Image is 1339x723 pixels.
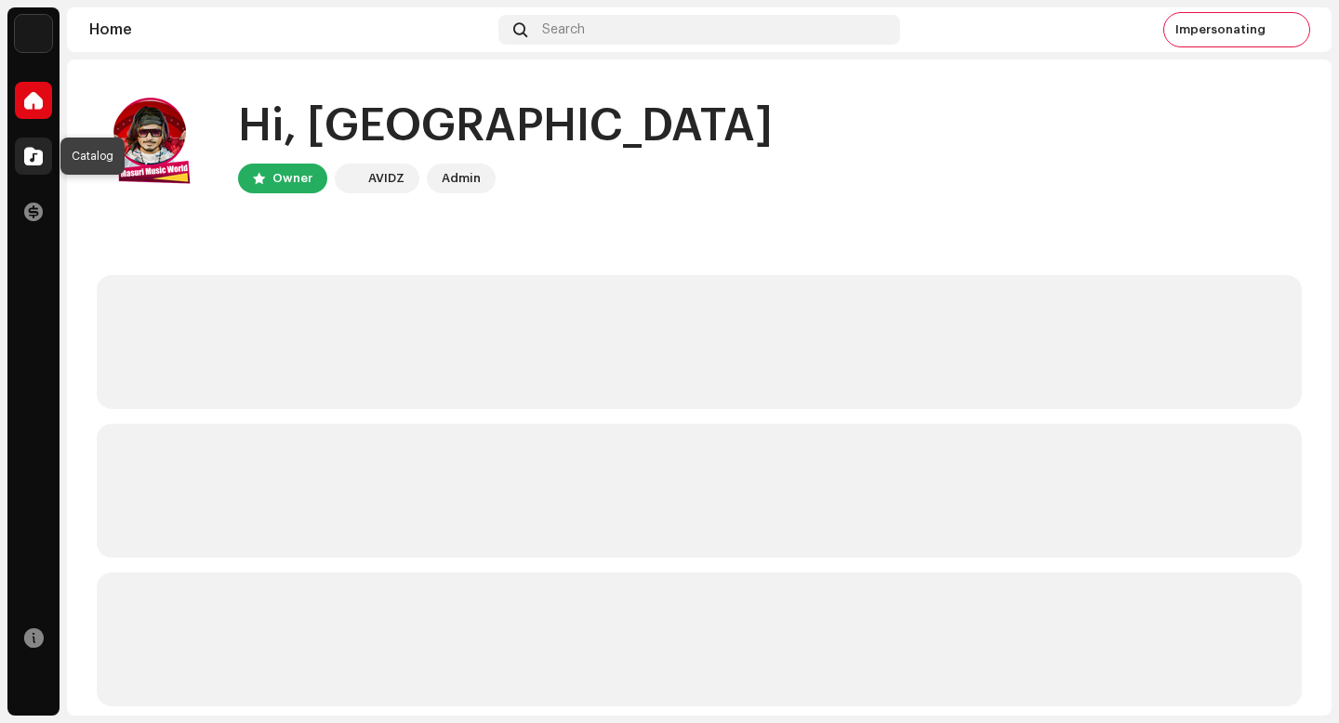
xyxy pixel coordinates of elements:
[338,167,361,190] img: 10d72f0b-d06a-424f-aeaa-9c9f537e57b6
[1175,22,1266,37] span: Impersonating
[238,97,773,156] div: Hi, [GEOGRAPHIC_DATA]
[272,167,312,190] div: Owner
[97,89,208,201] img: 60a30d20-d69f-4843-b5e5-a2e91e7cc633
[89,22,491,37] div: Home
[1277,15,1306,45] img: 60a30d20-d69f-4843-b5e5-a2e91e7cc633
[542,22,585,37] span: Search
[15,15,52,52] img: 10d72f0b-d06a-424f-aeaa-9c9f537e57b6
[442,167,481,190] div: Admin
[368,167,404,190] div: AVIDZ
